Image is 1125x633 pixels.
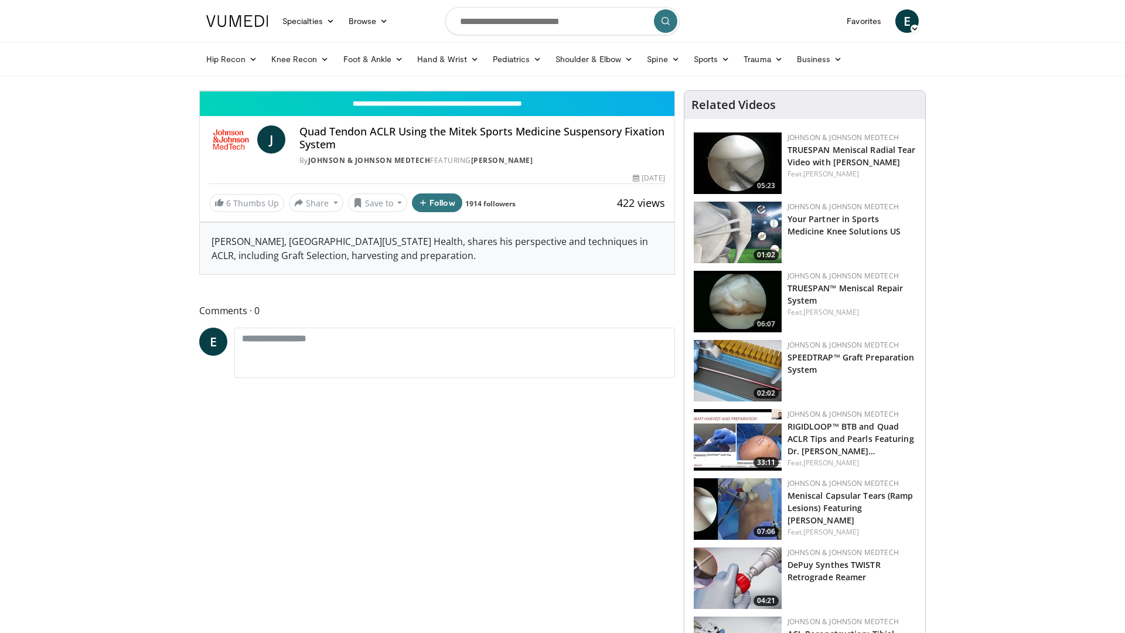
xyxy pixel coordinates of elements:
[206,15,268,27] img: VuMedi Logo
[840,9,888,33] a: Favorites
[787,490,913,526] a: Meniscal Capsular Tears (Ramp Lesions) Featuring [PERSON_NAME]
[694,478,782,540] a: 07:06
[787,307,916,318] div: Feat.
[694,340,782,401] img: a46a2fe1-2704-4a9e-acc3-1c278068f6c4.150x105_q85_crop-smart_upscale.jpg
[694,202,782,263] img: 0543fda4-7acd-4b5c-b055-3730b7e439d4.150x105_q85_crop-smart_upscale.jpg
[787,169,916,179] div: Feat.
[199,328,227,356] a: E
[787,617,899,627] a: Johnson & Johnson MedTech
[787,547,899,557] a: Johnson & Johnson MedTech
[694,271,782,332] img: e42d750b-549a-4175-9691-fdba1d7a6a0f.150x105_q85_crop-smart_upscale.jpg
[754,595,779,606] span: 04:21
[787,527,916,537] div: Feat.
[209,125,253,154] img: Johnson & Johnson MedTech
[687,47,737,71] a: Sports
[694,478,782,540] img: 0c02c3d5-dde0-442f-bbc0-cf861f5c30d7.150x105_q85_crop-smart_upscale.jpg
[803,527,859,537] a: [PERSON_NAME]
[803,307,859,317] a: [PERSON_NAME]
[787,478,899,488] a: Johnson & Johnson MedTech
[342,9,396,33] a: Browse
[226,198,231,209] span: 6
[754,319,779,329] span: 06:07
[787,213,901,237] a: Your Partner in Sports Medicine Knee Solutions US
[787,271,899,281] a: Johnson & Johnson MedTech
[787,421,914,457] a: RIGIDLOOP™ BTB and Quad ACLR Tips and Pearls Featuring Dr. [PERSON_NAME]…
[694,409,782,471] img: 4bc3a03c-f47c-4100-84fa-650097507746.150x105_q85_crop-smart_upscale.jpg
[694,202,782,263] a: 01:02
[754,457,779,468] span: 33:11
[754,526,779,537] span: 07:06
[694,132,782,194] a: 05:23
[471,155,533,165] a: [PERSON_NAME]
[694,547,782,609] a: 04:21
[445,7,680,35] input: Search topics, interventions
[308,155,431,165] a: Johnson & Johnson MedTech
[787,202,899,212] a: Johnson & Johnson MedTech
[633,173,664,183] div: [DATE]
[465,199,516,209] a: 1914 followers
[264,47,336,71] a: Knee Recon
[299,125,665,151] h4: Quad Tendon ACLR Using the Mitek Sports Medicine Suspensory Fixation System
[790,47,850,71] a: Business
[803,458,859,468] a: [PERSON_NAME]
[787,283,904,306] a: TRUESPAN™ Meniscal Repair System
[787,132,899,142] a: Johnson & Johnson MedTech
[754,388,779,399] span: 02:02
[640,47,686,71] a: Spine
[299,155,665,166] div: By FEATURING
[199,303,675,318] span: Comments 0
[787,458,916,468] div: Feat.
[803,169,859,179] a: [PERSON_NAME]
[694,409,782,471] a: 33:11
[787,559,881,583] a: DePuy Synthes TWISTR Retrograde Reamer
[289,193,343,212] button: Share
[787,409,899,419] a: Johnson & Johnson MedTech
[787,352,915,375] a: SPEEDTRAP™ Graft Preparation System
[694,340,782,401] a: 02:02
[694,271,782,332] a: 06:07
[199,47,264,71] a: Hip Recon
[754,181,779,191] span: 05:23
[336,47,411,71] a: Foot & Ankle
[486,47,548,71] a: Pediatrics
[694,132,782,194] img: a9cbc79c-1ae4-425c-82e8-d1f73baa128b.150x105_q85_crop-smart_upscale.jpg
[694,547,782,609] img: 62274247-50be-46f1-863e-89caa7806205.150x105_q85_crop-smart_upscale.jpg
[200,223,674,274] div: [PERSON_NAME], [GEOGRAPHIC_DATA][US_STATE] Health, shares his perspective and techniques in ACLR,...
[348,193,408,212] button: Save to
[412,193,462,212] button: Follow
[754,250,779,260] span: 01:02
[691,98,776,112] h4: Related Videos
[737,47,790,71] a: Trauma
[895,9,919,33] a: E
[410,47,486,71] a: Hand & Wrist
[209,194,284,212] a: 6 Thumbs Up
[787,144,916,168] a: TRUESPAN Meniscal Radial Tear Video with [PERSON_NAME]
[787,340,899,350] a: Johnson & Johnson MedTech
[548,47,640,71] a: Shoulder & Elbow
[275,9,342,33] a: Specialties
[257,125,285,154] a: J
[617,196,665,210] span: 422 views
